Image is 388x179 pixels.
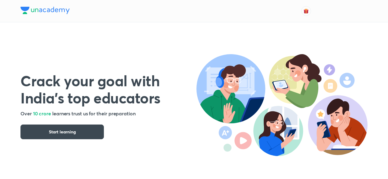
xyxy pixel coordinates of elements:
[303,8,309,14] img: avatar
[301,6,311,16] button: avatar
[20,110,196,117] h5: Over learners trust us for their preparation
[20,72,196,106] h1: Crack your goal with India’s top educators
[196,54,368,156] img: header
[49,129,76,135] span: Start learning
[20,7,70,14] img: Company Logo
[20,7,70,16] a: Company Logo
[20,125,104,139] button: Start learning
[33,110,51,117] span: 10 crore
